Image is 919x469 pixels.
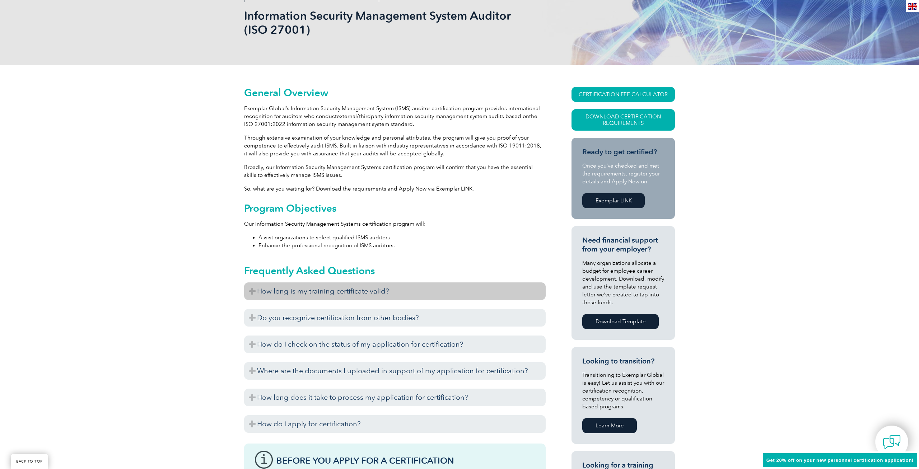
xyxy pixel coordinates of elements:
h1: Information Security Management System Auditor (ISO 27001) [244,9,520,37]
p: Exemplar Global’s Information Security Management System (ISMS) auditor certification program pro... [244,104,546,128]
p: Transitioning to Exemplar Global is easy! Let us assist you with our certification recognition, c... [582,371,664,411]
h3: How do I check on the status of my application for certification? [244,336,546,353]
a: Learn More [582,418,637,433]
h3: How do I apply for certification? [244,415,546,433]
h3: Need financial support from your employer? [582,236,664,254]
a: Download Template [582,314,659,329]
span: party information security management system audits based on [371,113,529,119]
a: Download Certification Requirements [572,109,675,131]
p: Many organizations allocate a budget for employee career development. Download, modify and use th... [582,259,664,306]
a: CERTIFICATION FEE CALCULATOR [572,87,675,102]
img: en [908,3,917,10]
p: Broadly, our Information Security Management Systems certification program will confirm that you ... [244,163,546,179]
h3: How long does it take to process my application for certification? [244,389,546,406]
a: BACK TO TOP [11,454,48,469]
p: Once you’ve checked and met the requirements, register your details and Apply Now on [582,162,664,186]
h2: Frequently Asked Questions [244,265,546,276]
h2: Program Objectives [244,202,546,214]
h2: General Overview [244,87,546,98]
h3: Before You Apply For a Certification [276,456,535,465]
h3: Do you recognize certification from other bodies? [244,309,546,327]
img: contact-chat.png [883,433,901,451]
span: Get 20% off on your new personnel certification application! [766,458,914,463]
li: Enhance the professional recognition of ISMS auditors. [258,241,546,249]
a: Exemplar LINK [582,193,645,208]
p: Our Information Security Management Systems certification program will: [244,220,546,228]
h3: Ready to get certified? [582,147,664,156]
h3: How long is my training certificate valid? [244,282,546,300]
li: Assist organizations to select qualified ISMS auditors [258,234,546,241]
span: external/third [337,113,371,119]
p: So, what are you waiting for? Download the requirements and Apply Now via Exemplar LINK. [244,185,546,193]
h3: Where are the documents I uploaded in support of my application for certification? [244,362,546,380]
h3: Looking to transition? [582,357,664,366]
p: Through extensive examination of your knowledge and personal attributes, the program will give yo... [244,134,546,158]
